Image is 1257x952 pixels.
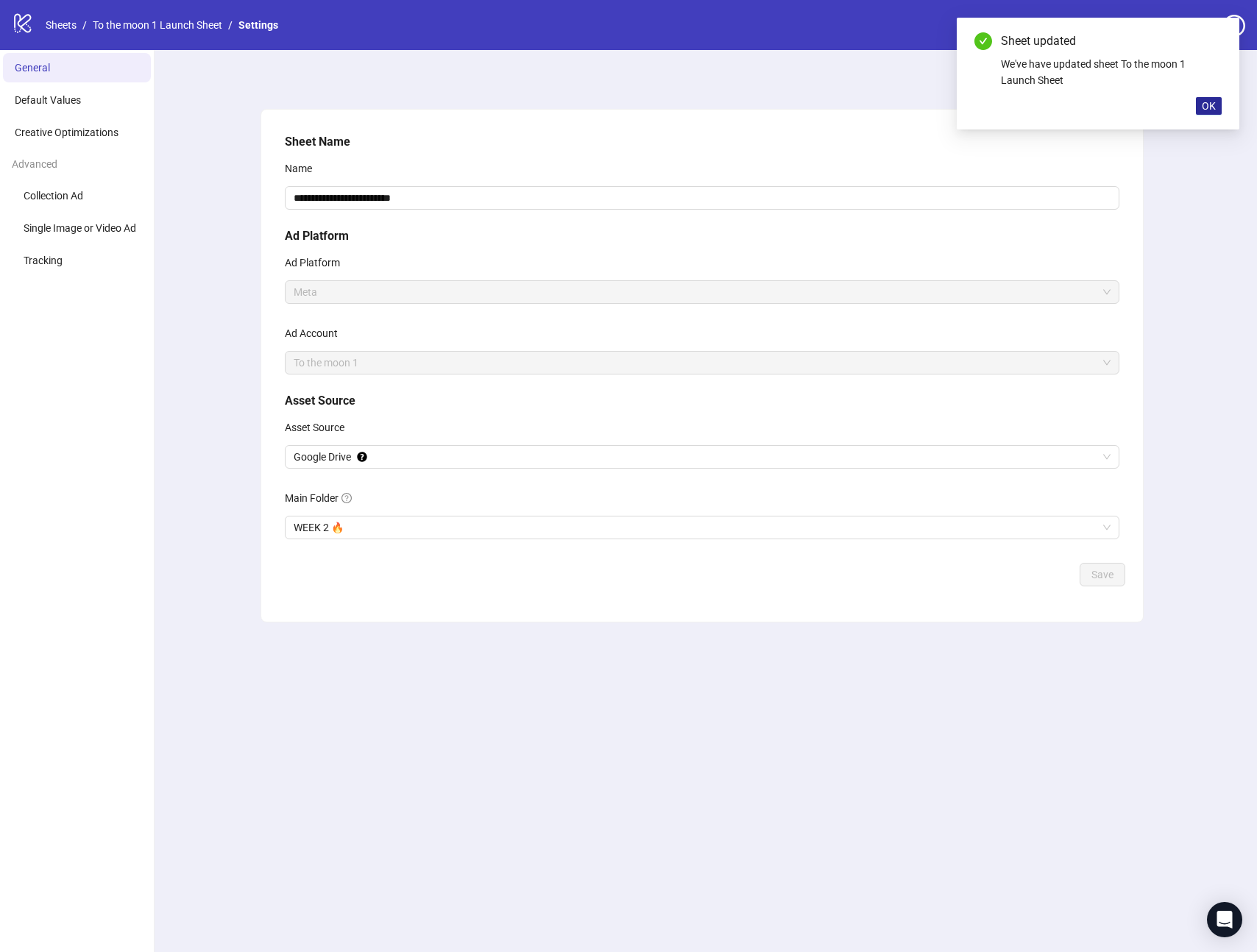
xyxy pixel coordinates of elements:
span: Tracking [24,255,63,266]
div: Open Intercom Messenger [1207,902,1242,937]
h5: Sheet Name [285,133,1119,151]
div: We've have updated sheet To the moon 1 Launch Sheet [1001,56,1222,88]
h5: Asset Source [285,392,1119,410]
span: Google Drive [294,446,1111,468]
label: Ad Platform [285,251,350,274]
span: Single Image or Video Ad [24,222,136,234]
h5: Ad Platform [285,227,1119,245]
a: Sheets [43,17,79,33]
span: Default Values [15,94,81,106]
label: Asset Source [285,416,354,439]
a: Settings [236,17,281,33]
a: Close [1205,32,1222,49]
label: Main Folder [285,486,361,510]
span: Meta [294,281,1111,303]
span: General [15,62,50,74]
input: Name [285,186,1119,210]
a: To the moon 1 Launch Sheet [90,17,225,33]
label: Ad Account [285,322,347,345]
label: Name [285,157,322,180]
span: Creative Optimizations [15,127,118,138]
span: question-circle [341,493,352,503]
span: Collection Ad [24,190,83,202]
span: check-circle [974,32,992,50]
span: WEEK 2 🔥 [294,516,1111,539]
li: / [228,17,233,33]
div: Sheet updated [1001,32,1222,50]
button: OK [1196,97,1222,115]
div: Tooltip anchor [355,450,369,463]
button: Save [1080,563,1125,586]
span: OK [1202,100,1216,112]
span: question-circle [1223,15,1245,37]
li: / [82,17,87,33]
span: To the moon 1 [294,352,1111,374]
